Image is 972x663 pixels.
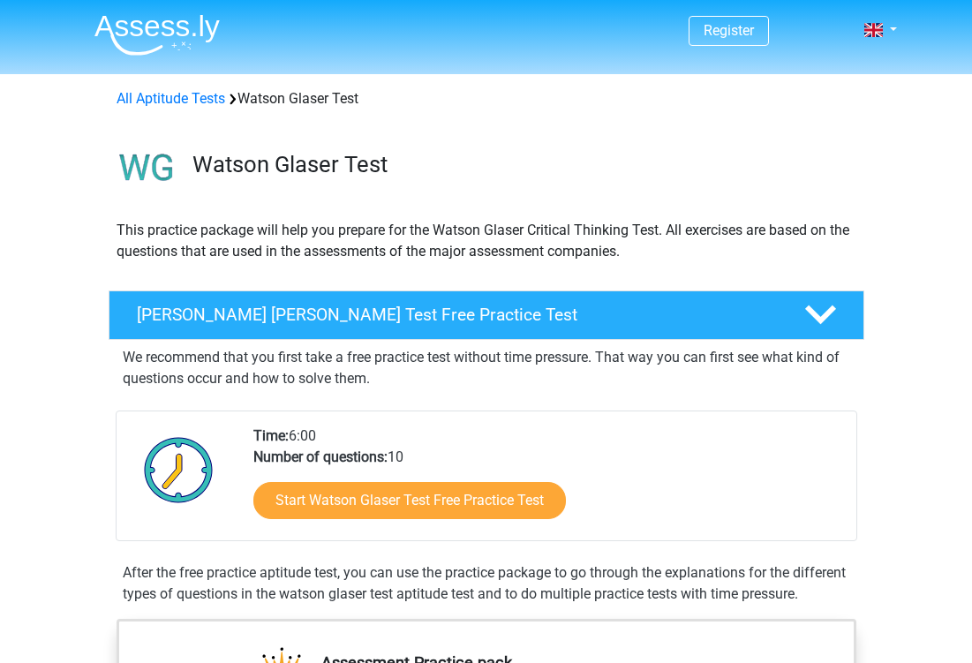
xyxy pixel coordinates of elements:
a: Register [704,22,754,39]
p: We recommend that you first take a free practice test without time pressure. That way you can fir... [123,347,850,389]
img: watson glaser test [109,131,185,206]
b: Time: [253,427,289,444]
img: Assessly [94,14,220,56]
b: Number of questions: [253,448,388,465]
div: After the free practice aptitude test, you can use the practice package to go through the explana... [116,562,857,605]
div: Watson Glaser Test [109,88,863,109]
h3: Watson Glaser Test [192,151,850,178]
h4: [PERSON_NAME] [PERSON_NAME] Test Free Practice Test [137,305,776,325]
a: Start Watson Glaser Test Free Practice Test [253,482,566,519]
img: Clock [134,426,223,514]
a: All Aptitude Tests [117,90,225,107]
p: This practice package will help you prepare for the Watson Glaser Critical Thinking Test. All exe... [117,220,856,262]
a: [PERSON_NAME] [PERSON_NAME] Test Free Practice Test [102,290,871,340]
div: 6:00 10 [240,426,855,540]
